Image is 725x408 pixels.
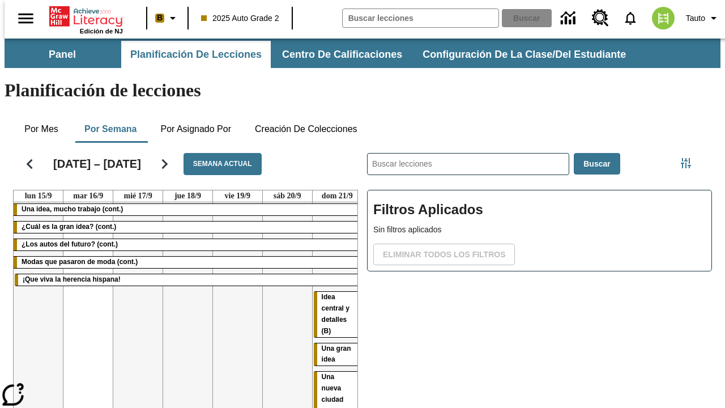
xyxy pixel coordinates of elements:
h2: [DATE] – [DATE] [53,157,141,171]
a: Centro de recursos, Se abrirá en una pestaña nueva. [585,3,616,33]
button: Por asignado por [151,116,240,143]
p: Sin filtros aplicados [373,224,706,236]
span: Una gran idea [322,345,351,364]
button: Panel [6,41,119,68]
button: Abrir el menú lateral [9,2,42,35]
a: 18 de septiembre de 2025 [172,190,203,202]
a: 19 de septiembre de 2025 [223,190,253,202]
div: Una idea, mucho trabajo (cont.) [14,204,362,215]
span: Una idea, mucho trabajo (cont.) [22,205,123,213]
div: ¿Los autos del futuro? (cont.) [14,239,362,250]
button: Por mes [13,116,70,143]
button: Perfil/Configuración [681,8,725,28]
a: 16 de septiembre de 2025 [71,190,105,202]
span: ¿Cuál es la gran idea? (cont.) [22,223,116,231]
input: Buscar campo [343,9,498,27]
button: Escoja un nuevo avatar [645,3,681,33]
span: 2025 Auto Grade 2 [201,12,279,24]
button: Centro de calificaciones [273,41,411,68]
button: Buscar [574,153,620,175]
h2: Filtros Aplicados [373,196,706,224]
span: Modas que pasaron de moda (cont.) [22,258,138,266]
span: ¿Los autos del futuro? (cont.) [22,240,118,248]
button: Configuración de la clase/del estudiante [413,41,635,68]
img: avatar image [652,7,675,29]
div: Filtros Aplicados [367,190,712,271]
a: Centro de información [554,3,585,34]
span: Tauto [686,12,705,24]
div: Modas que pasaron de moda (cont.) [14,257,362,268]
div: ¡Que viva la herencia hispana! [15,274,361,286]
a: Notificaciones [616,3,645,33]
a: 20 de septiembre de 2025 [271,190,304,202]
a: Portada [49,5,123,28]
div: ¿Cuál es la gran idea? (cont.) [14,222,362,233]
div: Idea central y detalles (B) [314,292,361,337]
span: Edición de NJ [80,28,123,35]
button: Semana actual [184,153,262,175]
button: Boost El color de la clase es anaranjado claro. Cambiar el color de la clase. [151,8,184,28]
span: Idea central y detalles (B) [322,293,349,335]
button: Por semana [75,116,146,143]
div: Subbarra de navegación [5,41,636,68]
a: 15 de septiembre de 2025 [23,190,54,202]
div: Subbarra de navegación [5,39,720,68]
div: Una gran idea [314,343,361,366]
a: 21 de septiembre de 2025 [319,190,355,202]
span: ¡Que viva la herencia hispana! [23,275,121,283]
a: 17 de septiembre de 2025 [122,190,155,202]
input: Buscar lecciones [368,154,569,175]
h1: Planificación de lecciones [5,80,720,101]
span: B [157,11,163,25]
button: Planificación de lecciones [121,41,271,68]
button: Regresar [15,150,44,178]
button: Menú lateral de filtros [675,152,697,175]
button: Creación de colecciones [246,116,366,143]
button: Seguir [150,150,179,178]
div: Portada [49,4,123,35]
